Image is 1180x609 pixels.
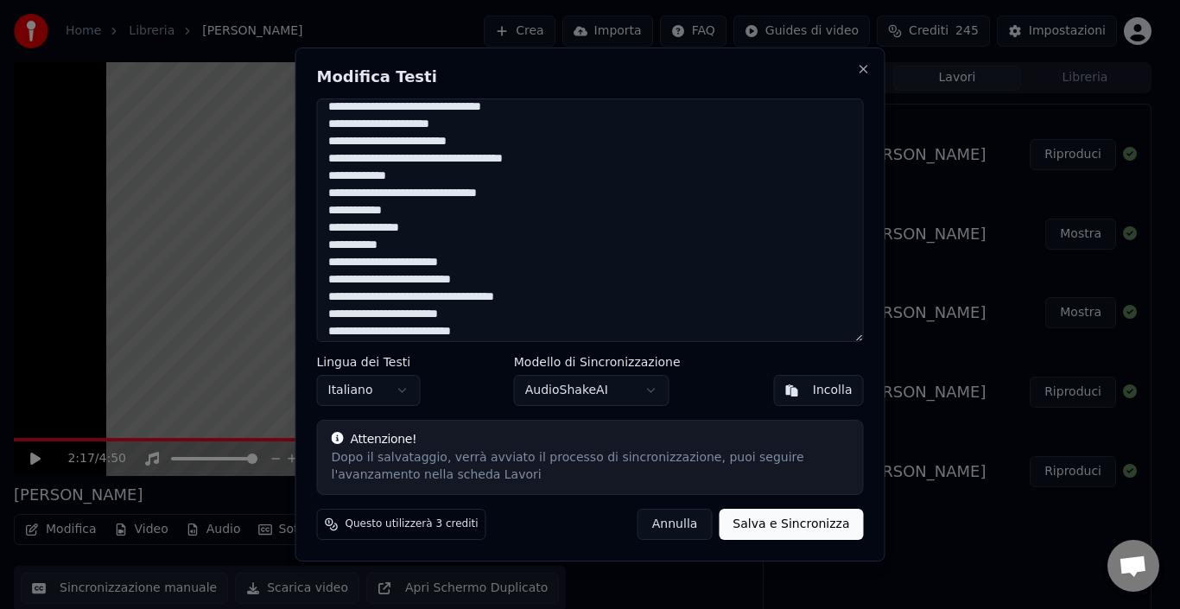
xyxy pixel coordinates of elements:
button: Salva e Sincronizza [719,509,863,540]
span: Questo utilizzerà 3 crediti [346,517,479,531]
div: Dopo il salvataggio, verrà avviato il processo di sincronizzazione, puoi seguire l'avanzamento ne... [332,450,849,485]
h2: Modifica Testi [317,69,864,85]
div: Attenzione! [332,431,849,448]
label: Modello di Sincronizzazione [514,356,681,368]
button: Annulla [638,509,713,540]
div: Incolla [813,382,853,399]
button: Incolla [774,375,864,406]
label: Lingua dei Testi [317,356,421,368]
